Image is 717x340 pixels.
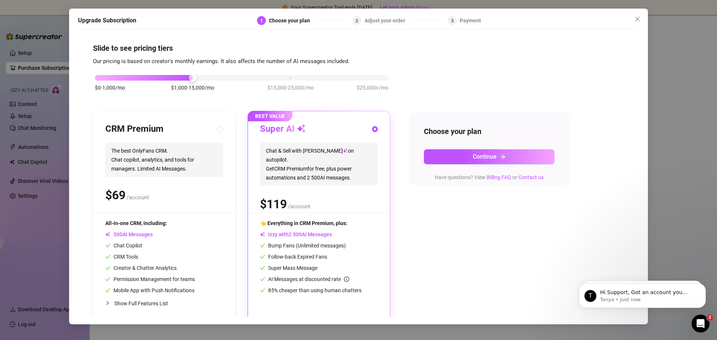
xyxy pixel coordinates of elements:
[105,243,111,248] span: check
[473,153,497,160] span: Continue
[171,84,214,92] span: $1,000-15,000/mo
[269,16,314,25] div: Choose your plan
[344,277,349,282] span: info-circle
[248,111,292,121] span: BEST VALUE
[260,288,265,293] span: check
[105,143,223,177] span: The best OnlyFans CRM. Chat copilot, analytics, and tools for managers. Limited AI Messages.
[435,174,544,180] span: Have questions? View or
[260,143,378,186] span: Chat & Sell with [PERSON_NAME] on autopilot. Get CRM Premium for free, plus power automations and...
[634,16,640,22] span: close
[568,268,717,320] iframe: Intercom notifications message
[93,43,624,53] h4: Slide to see pricing tiers
[260,243,265,248] span: check
[260,243,346,249] span: Bump Fans (Unlimited messages)
[451,18,454,23] span: 3
[78,16,136,25] h5: Upgrade Subscription
[460,16,481,25] div: Payment
[692,315,710,333] iframe: Intercom live chat
[105,231,153,237] span: AI Messages
[105,188,125,202] span: $
[105,276,195,282] span: Permission Management for teams
[260,231,332,237] span: Izzy with AI Messages
[105,287,195,293] span: Mobile App with Push Notifications
[105,294,223,312] div: Show Full Features List
[707,315,713,321] span: 2
[631,13,643,25] button: Close
[260,265,317,271] span: Super Mass Message
[105,301,110,305] span: collapsed
[267,84,314,92] span: $15,000-25,000/mo
[357,84,388,92] span: $25,000+/mo
[105,265,111,271] span: check
[260,123,306,135] h3: Super AI
[105,277,111,282] span: check
[631,16,643,22] span: Close
[260,265,265,271] span: check
[268,276,349,282] span: AI Messages at discounted rate
[105,123,164,135] h3: CRM Premium
[260,197,287,211] span: $
[105,265,177,271] span: Creator & Chatter Analytics
[364,16,410,25] div: Adjust your order
[487,174,511,180] a: Billing FAQ
[260,220,347,226] span: 👈 Everything in CRM Premium, plus:
[424,149,555,164] button: Continuearrow-right
[356,18,358,23] span: 2
[114,300,168,306] span: Show Full Features List
[288,203,310,210] span: /account
[105,254,111,259] span: check
[518,174,544,180] a: Contact us
[105,288,111,293] span: check
[260,254,327,260] span: Follow-back Expired Fans
[105,220,167,226] span: All-in-one CRM, including:
[260,287,361,293] span: 85% cheaper than using human chatters
[95,84,125,92] span: $0-1,000/mo
[260,18,263,23] span: 1
[127,194,149,201] span: /account
[105,243,142,249] span: Chat Copilot
[500,154,506,160] span: arrow-right
[424,126,555,137] h4: Choose your plan
[260,254,265,259] span: check
[260,277,265,282] span: check
[105,254,138,260] span: CRM Tools
[93,57,350,64] span: Our pricing is based on creator's monthly earnings. It also affects the number of AI messages inc...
